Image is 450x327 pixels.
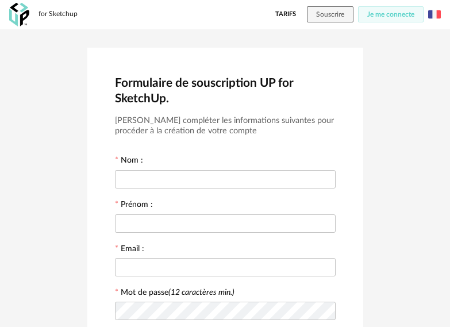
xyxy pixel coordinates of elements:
h3: [PERSON_NAME] compléter les informations suivantes pour procéder à la création de votre compte [115,116,336,137]
label: Prénom : [115,201,153,211]
a: Tarifs [275,6,296,22]
h2: Formulaire de souscription UP for SketchUp. [115,75,336,106]
img: OXP [9,3,29,26]
label: Email : [115,245,144,255]
label: Nom : [115,156,143,167]
span: Souscrire [316,11,344,18]
img: fr [428,8,441,21]
i: (12 caractères min.) [168,288,234,297]
button: Souscrire [307,6,353,22]
label: Mot de passe [121,288,234,297]
span: Je me connecte [367,11,414,18]
div: for Sketchup [39,10,78,19]
button: Je me connecte [358,6,424,22]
